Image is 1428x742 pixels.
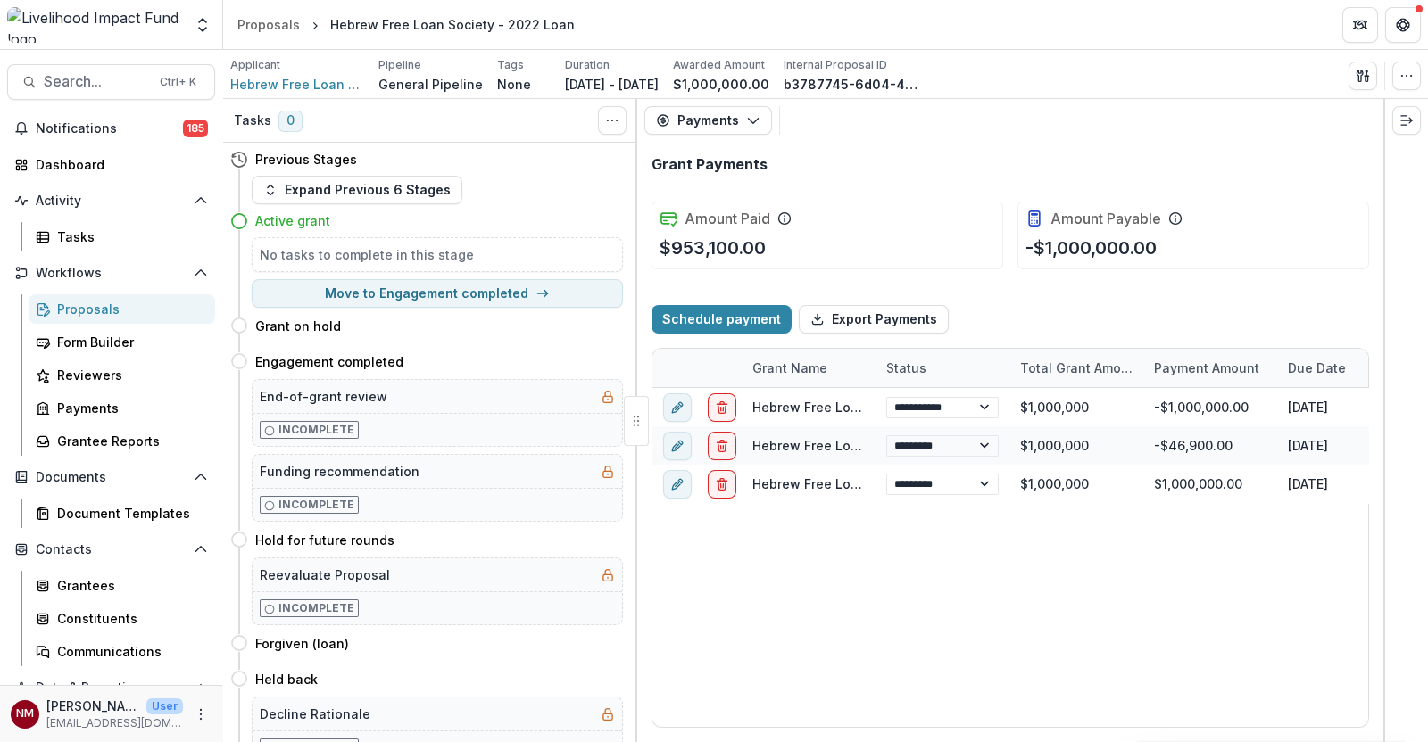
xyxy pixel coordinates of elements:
p: [DATE] - [DATE] [565,75,659,94]
a: Payments [29,393,215,423]
button: Move to Engagement completed [252,279,623,308]
p: [PERSON_NAME] [46,697,139,715]
div: Grant Name [742,349,876,387]
div: Ctrl + K [156,72,200,92]
div: $1,000,000 [1009,465,1143,503]
h5: Decline Rationale [260,705,370,723]
span: 185 [183,120,208,137]
a: Constituents [29,604,215,633]
nav: breadcrumb [230,12,582,37]
h2: Amount Paid [685,210,770,227]
a: Proposals [230,12,307,37]
span: Workflows [36,266,187,281]
h4: Hold for future rounds [255,531,394,549]
a: Form Builder [29,327,215,357]
p: None [497,75,531,94]
div: Due Date [1277,359,1357,377]
h5: Funding recommendation [260,462,419,481]
div: Document Templates [57,504,201,523]
p: Incomplete [278,600,354,616]
img: Livelihood Impact Fund logo [7,7,183,43]
button: Partners [1342,7,1378,43]
span: 0 [278,111,303,132]
div: Njeri Muthuri [16,708,34,720]
a: Hebrew Free Loan Society [230,75,364,94]
h2: Amount Payable [1050,210,1161,227]
div: Total Grant Amount [1009,349,1143,387]
div: $1,000,000 [1009,388,1143,426]
span: Data & Reporting [36,680,187,696]
button: delete [708,470,736,499]
a: Communications [29,637,215,666]
div: Constituents [57,609,201,628]
div: Payment Amount [1143,349,1277,387]
button: delete [708,393,736,422]
button: edit [663,470,692,499]
div: [DATE] [1277,388,1411,426]
a: Grantee Reports [29,426,215,456]
div: Dashboard [36,155,201,174]
button: Open Workflows [7,259,215,287]
p: Awarded Amount [673,57,765,73]
button: Open Documents [7,463,215,491]
div: -$1,000,000.00 [1143,388,1277,426]
p: General Pipeline [378,75,483,94]
p: Internal Proposal ID [784,57,887,73]
div: Reviewers [57,366,201,384]
div: [DATE] [1277,465,1411,503]
h5: End-of-grant review [260,387,387,406]
div: Grantee Reports [57,432,201,450]
p: Tags [497,57,524,73]
h4: Held back [255,670,318,688]
div: $1,000,000 [1009,426,1143,465]
div: -$46,900.00 [1143,426,1277,465]
div: Status [876,349,1009,387]
div: Status [876,359,937,377]
span: Search... [44,73,149,90]
a: Grantees [29,571,215,600]
div: Due Date [1277,349,1411,387]
button: Toggle View Cancelled Tasks [598,106,627,135]
p: Applicant [230,57,280,73]
div: Communications [57,642,201,661]
div: Tasks [57,227,201,246]
h4: Grant on hold [255,317,341,335]
a: Hebrew Free Loan Society - 2022 Loan [752,400,997,415]
h5: Reevaluate Proposal [260,565,390,584]
h4: Previous Stages [255,150,357,169]
h3: Tasks [234,113,271,128]
button: edit [663,432,692,460]
a: Document Templates [29,499,215,528]
h4: Forgiven (loan) [255,634,349,653]
p: $1,000,000.00 [673,75,769,94]
button: Payments [644,106,772,135]
button: Get Help [1385,7,1421,43]
p: $953,100.00 [660,235,766,261]
button: Open entity switcher [190,7,215,43]
button: Notifications185 [7,114,215,143]
div: Proposals [57,300,201,318]
p: -$1,000,000.00 [1025,235,1157,261]
div: Hebrew Free Loan Society - 2022 Loan [330,15,575,34]
a: Proposals [29,294,215,324]
h5: No tasks to complete in this stage [260,245,615,264]
div: Form Builder [57,333,201,351]
h4: Engagement completed [255,352,403,371]
div: Grant Name [742,359,838,377]
a: Dashboard [7,150,215,179]
a: Hebrew Free Loan Society - 2022 Loan [752,476,997,491]
button: Search... [7,64,215,100]
button: Schedule payment [652,305,792,334]
button: Export Payments [799,305,949,334]
div: Payment Amount [1143,359,1270,377]
a: Hebrew Free Loan Society - 2022 Loan [752,438,997,453]
button: Open Data & Reporting [7,673,215,702]
div: $1,000,000.00 [1143,465,1277,503]
button: Open Activity [7,186,215,215]
span: Contacts [36,542,187,557]
button: Expand right [1392,106,1421,135]
p: Incomplete [278,497,354,513]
